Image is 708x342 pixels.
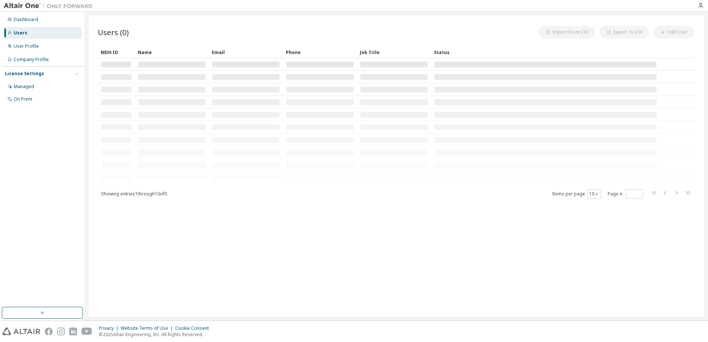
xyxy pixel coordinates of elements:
div: Name [138,46,206,58]
span: Page n. [608,189,643,199]
img: instagram.svg [57,328,65,335]
div: Privacy [99,325,121,331]
button: Import From CSV [539,26,595,38]
div: Users [14,30,27,36]
img: youtube.svg [81,328,92,335]
div: Company Profile [14,57,49,63]
p: © 2025 Altair Engineering, Inc. All Rights Reserved. [99,331,213,338]
img: linkedin.svg [69,328,77,335]
div: Job Title [360,46,428,58]
button: Add User [654,26,694,38]
button: 10 [589,191,599,197]
img: Altair One [4,2,96,10]
div: Managed [14,84,34,90]
div: Phone [286,46,354,58]
img: facebook.svg [45,328,53,335]
div: Website Terms of Use [121,325,175,331]
div: Dashboard [14,17,38,23]
div: Cookie Consent [175,325,213,331]
div: Email [212,46,280,58]
div: On Prem [14,96,32,102]
img: altair_logo.svg [2,328,40,335]
div: User Profile [14,43,39,49]
span: Showing entries 1 through 10 of 0 [101,191,167,197]
span: Users (0) [98,27,129,37]
button: Export To CSV [600,26,649,38]
div: Status [434,46,657,58]
span: Items per page [552,189,601,199]
div: MDH ID [101,46,132,58]
div: License Settings [5,71,44,77]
